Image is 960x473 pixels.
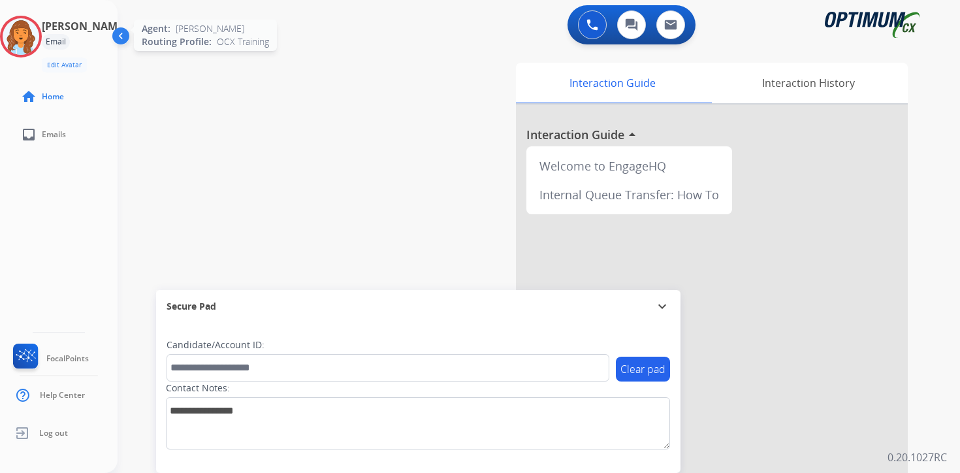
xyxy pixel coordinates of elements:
div: Interaction Guide [516,63,709,103]
button: Clear pad [616,357,670,382]
span: Routing Profile: [142,35,212,48]
span: [PERSON_NAME] [176,22,244,35]
span: OCX Training [217,35,269,48]
div: Email [42,34,70,50]
span: Home [42,91,64,102]
span: Secure Pad [167,300,216,313]
h3: [PERSON_NAME] [42,18,127,34]
label: Candidate/Account ID: [167,338,264,351]
div: Interaction History [709,63,908,103]
span: Agent: [142,22,170,35]
img: avatar [3,18,39,55]
div: Internal Queue Transfer: How To [532,180,727,209]
button: Edit Avatar [42,57,87,73]
div: Welcome to EngageHQ [532,152,727,180]
mat-icon: expand_more [654,299,670,314]
span: Log out [39,428,68,438]
mat-icon: home [21,89,37,105]
p: 0.20.1027RC [888,449,947,465]
label: Contact Notes: [166,382,230,395]
a: FocalPoints [10,344,89,374]
span: Emails [42,129,66,140]
span: Help Center [40,390,85,400]
mat-icon: inbox [21,127,37,142]
span: FocalPoints [46,353,89,364]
